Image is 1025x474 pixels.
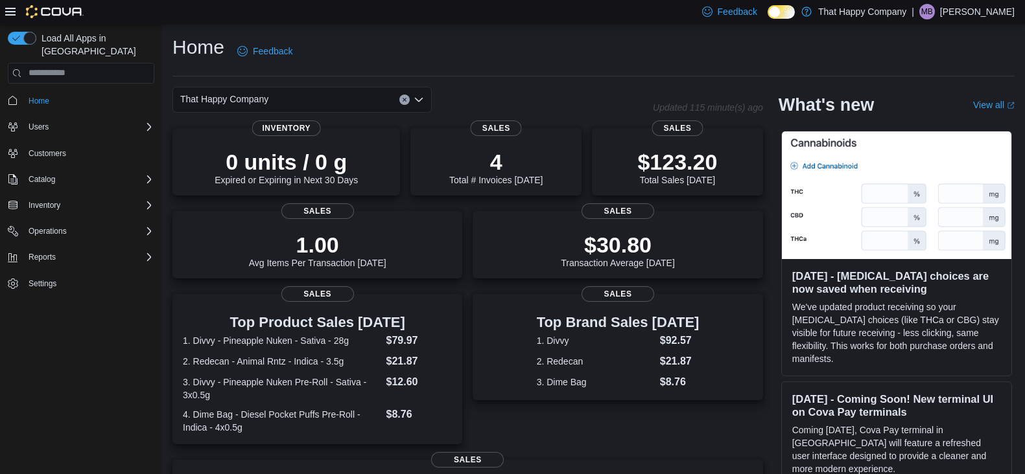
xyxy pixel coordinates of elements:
[23,223,154,239] span: Operations
[281,286,354,302] span: Sales
[23,198,154,213] span: Inventory
[183,334,381,347] dt: 1. Divvy - Pineapple Nuken - Sativa - 28g
[431,452,504,468] span: Sales
[792,269,1001,295] h3: [DATE] - [MEDICAL_DATA] choices are now saved when receiving
[29,278,56,289] span: Settings
[637,149,717,175] p: $123.20
[183,376,381,401] dt: 3. Divvy - Pineapple Nuken Pre-Roll - Sativa - 3x0.5g
[249,232,386,268] div: Avg Items Per Transaction [DATE]
[8,86,154,327] nav: Complex example
[215,149,358,175] p: 0 units / 0 g
[3,274,159,293] button: Settings
[940,4,1015,19] p: [PERSON_NAME]
[582,286,654,302] span: Sales
[281,203,354,219] span: Sales
[653,102,763,113] p: Updated 115 minute(s) ago
[3,248,159,266] button: Reports
[23,172,60,187] button: Catalog
[29,174,55,185] span: Catalog
[23,146,71,161] a: Customers
[1007,102,1015,109] svg: External link
[249,232,386,258] p: 1.00
[919,4,935,19] div: Mark Borromeo
[660,333,700,348] dd: $92.57
[26,5,84,18] img: Cova
[23,93,154,109] span: Home
[386,333,453,348] dd: $79.97
[912,4,914,19] p: |
[29,148,66,159] span: Customers
[561,232,675,268] div: Transaction Average [DATE]
[23,172,154,187] span: Catalog
[23,198,65,213] button: Inventory
[792,300,1001,365] p: We've updated product receiving so your [MEDICAL_DATA] choices (like THCa or CBG) stay visible fo...
[253,45,292,58] span: Feedback
[718,5,757,18] span: Feedback
[29,122,49,132] span: Users
[3,144,159,163] button: Customers
[29,96,49,106] span: Home
[36,32,154,58] span: Load All Apps in [GEOGRAPHIC_DATA]
[386,374,453,390] dd: $12.60
[414,95,424,105] button: Open list of options
[582,203,654,219] span: Sales
[386,407,453,422] dd: $8.76
[768,5,795,19] input: Dark Mode
[29,252,56,262] span: Reports
[180,91,268,107] span: That Happy Company
[3,118,159,136] button: Users
[23,119,154,135] span: Users
[232,38,298,64] a: Feedback
[386,354,453,369] dd: $21.87
[660,354,700,369] dd: $21.87
[537,355,655,368] dt: 2. Redecan
[23,276,62,291] a: Settings
[652,120,703,136] span: Sales
[215,149,358,185] div: Expired or Expiring in Next 30 Days
[23,249,61,265] button: Reports
[973,100,1015,110] a: View allExternal link
[449,149,543,185] div: Total # Invoices [DATE]
[3,170,159,188] button: Catalog
[537,315,700,330] h3: Top Brand Sales [DATE]
[183,315,452,330] h3: Top Product Sales [DATE]
[660,374,700,390] dd: $8.76
[183,355,381,368] dt: 2. Redecan - Animal Rntz - Indica - 3.5g
[23,119,54,135] button: Users
[537,376,655,389] dt: 3. Dime Bag
[399,95,410,105] button: Clear input
[792,392,1001,418] h3: [DATE] - Coming Soon! New terminal UI on Cova Pay terminals
[172,34,224,60] h1: Home
[252,120,321,136] span: Inventory
[471,120,522,136] span: Sales
[3,91,159,110] button: Home
[23,249,154,265] span: Reports
[23,223,72,239] button: Operations
[3,222,159,240] button: Operations
[23,145,154,161] span: Customers
[23,93,54,109] a: Home
[183,408,381,434] dt: 4. Dime Bag - Diesel Pocket Puffs Pre-Roll - Indica - 4x0.5g
[779,95,874,115] h2: What's new
[561,232,675,258] p: $30.80
[449,149,543,175] p: 4
[818,4,906,19] p: That Happy Company
[29,200,60,210] span: Inventory
[921,4,933,19] span: MB
[537,334,655,347] dt: 1. Divvy
[29,226,67,236] span: Operations
[637,149,717,185] div: Total Sales [DATE]
[3,196,159,214] button: Inventory
[23,275,154,291] span: Settings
